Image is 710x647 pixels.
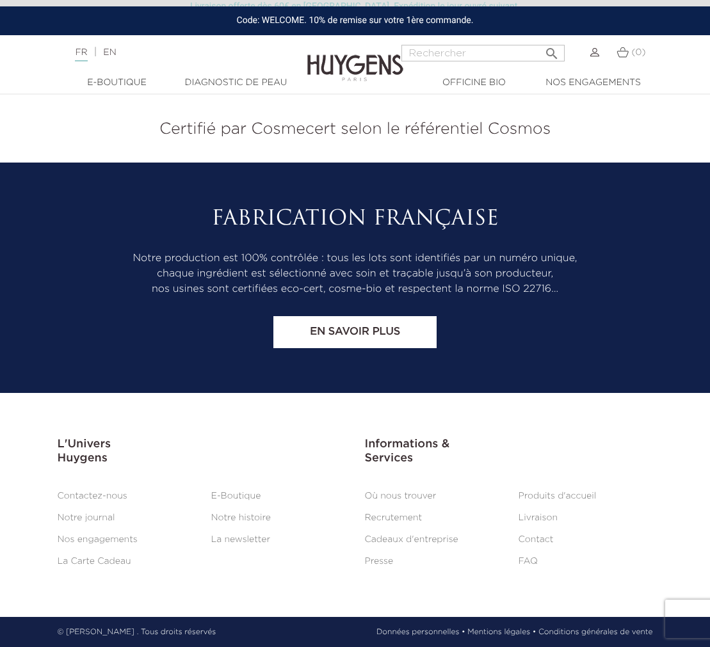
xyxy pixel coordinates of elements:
[58,491,127,500] a: Contactez-nous
[365,491,437,500] a: Où nous trouver
[273,316,437,348] a: En savoir plus
[519,491,597,500] a: Produits d'accueil
[632,48,646,57] span: (0)
[58,76,177,90] a: E-Boutique
[211,535,271,544] a: La newsletter
[538,627,652,638] a: Conditions générales de vente
[534,76,653,90] a: Nos engagements
[376,627,465,638] a: Données personnelles •
[211,491,261,500] a: E-Boutique
[365,535,458,544] a: Cadeaux d'entreprise
[365,513,423,522] a: Recrutement
[307,34,403,83] img: Huygens
[58,438,346,465] h3: L'Univers Huygens
[365,557,394,566] a: Presse
[58,557,131,566] a: La Carte Cadeau
[401,45,565,61] input: Rechercher
[365,438,653,465] h3: Informations & Services
[58,207,653,232] h2: Fabrication Française
[10,117,700,141] p: Certifié par Cosmecert selon le référentiel Cosmos
[540,41,563,58] button: 
[467,627,536,638] a: Mentions légales •
[519,557,538,566] a: FAQ
[211,513,271,522] a: Notre histoire
[58,513,115,522] a: Notre journal
[58,282,653,297] p: nos usines sont certifiées eco-cert, cosme-bio et respectent la norme ISO 22716…
[58,266,653,282] p: chaque ingrédient est sélectionné avec soin et traçable jusqu’à son producteur,
[177,76,296,90] a: Diagnostic de peau
[58,251,653,266] p: Notre production est 100% contrôlée : tous les lots sont identifiés par un numéro unique,
[519,535,554,544] a: Contact
[544,42,560,58] i: 
[58,627,216,638] p: © [PERSON_NAME] . Tous droits réservés
[519,513,558,522] a: Livraison
[415,76,534,90] a: Officine Bio
[103,48,116,57] a: EN
[75,48,87,61] a: FR
[58,535,138,544] a: Nos engagements
[69,45,286,60] div: |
